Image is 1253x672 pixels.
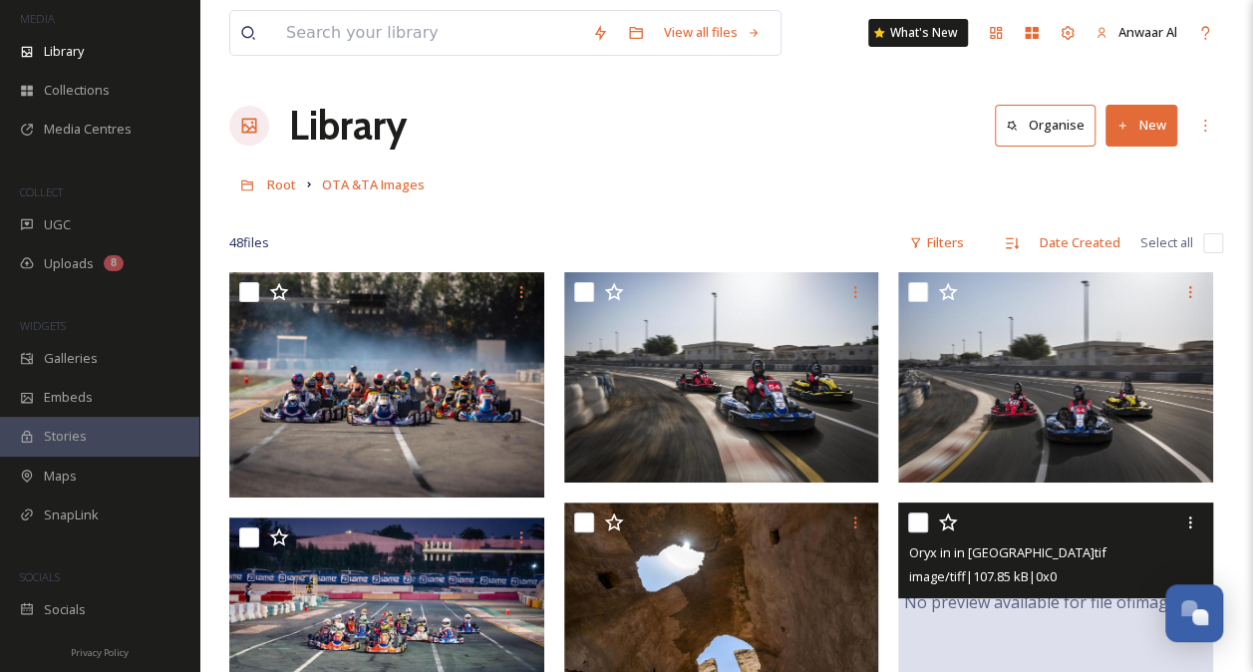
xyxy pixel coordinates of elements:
button: Organise [995,105,1096,146]
span: 48 file s [229,233,269,252]
span: WIDGETS [20,318,66,333]
a: View all files [654,13,771,52]
img: RAK Track-3.jpg [898,272,1213,483]
span: Root [267,175,296,193]
span: Anwaar Al [1118,23,1177,41]
span: Maps [44,467,77,486]
img: RAK Track-4.jpg [564,272,879,483]
div: 8 [104,255,124,271]
a: Anwaar Al [1086,13,1187,52]
span: Galleries [44,349,98,368]
span: Select all [1140,233,1193,252]
a: Root [267,172,296,196]
span: Stories [44,427,87,446]
span: MEDIA [20,11,55,26]
div: Filters [899,223,974,262]
span: Privacy Policy [71,646,129,659]
span: Embeds [44,388,93,407]
span: Media Centres [44,120,132,139]
span: OTA &TA Images [322,175,425,193]
span: No preview available for file of image/tiff . [904,590,1207,614]
img: RAK Track.jpg [229,272,544,497]
input: Search your library [276,11,582,55]
a: What's New [868,19,968,47]
span: Collections [44,81,110,100]
a: OTA &TA Images [322,172,425,196]
span: UGC [44,215,71,234]
span: Socials [44,600,86,619]
span: SOCIALS [20,569,60,584]
button: Open Chat [1165,584,1223,642]
a: Privacy Policy [71,639,129,663]
span: Oryx in in [GEOGRAPHIC_DATA]tif [908,543,1105,561]
span: Uploads [44,254,94,273]
span: image/tiff | 107.85 kB | 0 x 0 [908,567,1056,585]
span: Library [44,42,84,61]
div: Date Created [1030,223,1130,262]
button: New [1105,105,1177,146]
a: Library [289,96,407,156]
span: SnapLink [44,505,99,524]
span: COLLECT [20,184,63,199]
